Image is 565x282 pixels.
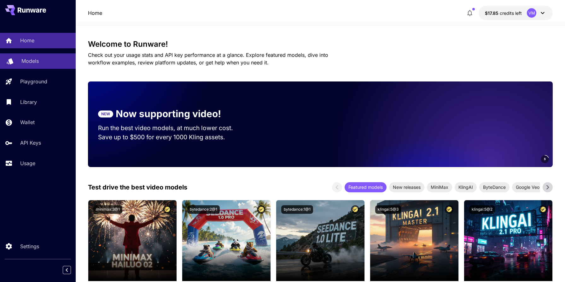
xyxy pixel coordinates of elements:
[88,9,102,17] a: Home
[20,159,35,167] p: Usage
[375,205,401,214] button: klingai:5@3
[485,10,500,16] span: $17.85
[20,78,47,85] p: Playground
[527,8,536,18] div: VM
[544,157,546,161] span: 5
[163,205,172,214] button: Certified Model – Vetted for best performance and includes a commercial license.
[345,184,387,190] span: Featured models
[427,184,452,190] span: MiniMax
[182,200,271,281] img: alt
[93,205,122,214] button: minimax:3@1
[427,182,452,192] div: MiniMax
[512,182,543,192] div: Google Veo
[539,205,547,214] button: Certified Model – Vetted for best performance and includes a commercial license.
[101,111,110,117] p: NEW
[21,57,39,65] p: Models
[479,182,510,192] div: ByteDance
[187,205,220,214] button: bytedance:2@1
[116,107,221,121] p: Now supporting video!
[389,182,424,192] div: New releases
[88,9,102,17] nav: breadcrumb
[469,205,495,214] button: klingai:5@2
[98,133,245,142] p: Save up to $500 for every 1000 Kling assets.
[20,118,35,126] p: Wallet
[88,40,553,49] h3: Welcome to Runware!
[88,52,328,66] span: Check out your usage stats and API key performance at a glance. Explore featured models, dive int...
[455,182,477,192] div: KlingAI
[98,123,245,133] p: Run the best video models, at much lower cost.
[479,184,510,190] span: ByteDance
[20,98,37,106] p: Library
[351,205,359,214] button: Certified Model – Vetted for best performance and includes a commercial license.
[389,184,424,190] span: New releases
[512,184,543,190] span: Google Veo
[464,200,552,281] img: alt
[63,266,71,274] button: Collapse sidebar
[479,6,553,20] button: $17.84542VM
[20,37,34,44] p: Home
[88,183,187,192] p: Test drive the best video models
[485,10,522,16] div: $17.84542
[281,205,313,214] button: bytedance:1@1
[20,139,41,147] p: API Keys
[67,264,76,276] div: Collapse sidebar
[370,200,458,281] img: alt
[20,243,39,250] p: Settings
[88,200,177,281] img: alt
[445,205,453,214] button: Certified Model – Vetted for best performance and includes a commercial license.
[500,10,522,16] span: credits left
[276,200,364,281] img: alt
[257,205,265,214] button: Certified Model – Vetted for best performance and includes a commercial license.
[455,184,477,190] span: KlingAI
[345,182,387,192] div: Featured models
